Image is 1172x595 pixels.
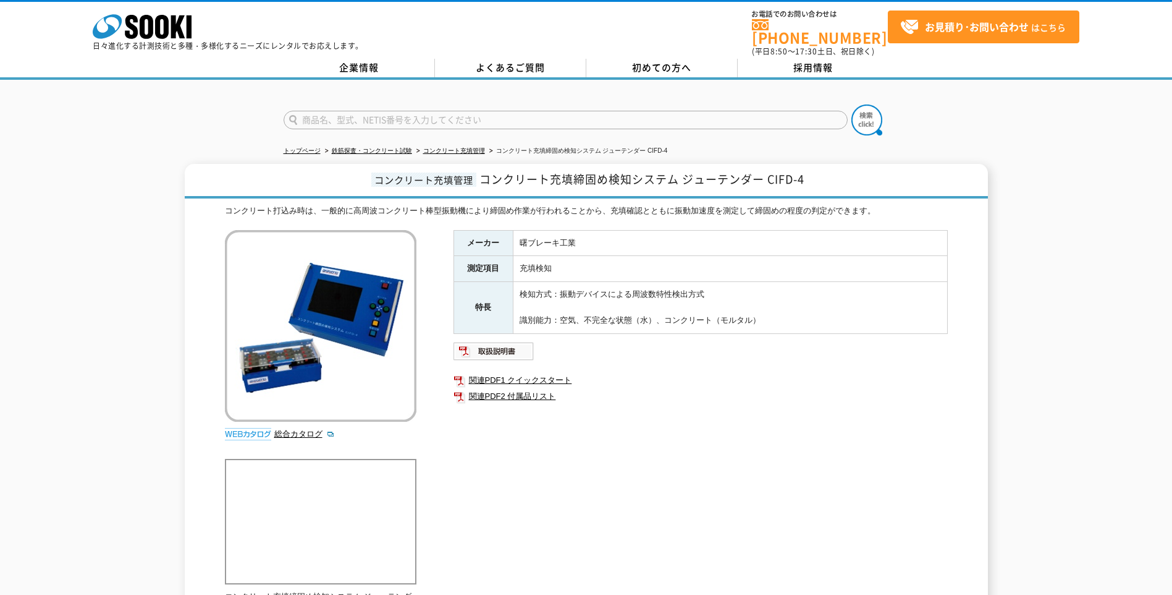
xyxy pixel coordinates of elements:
[513,282,947,333] td: 検知方式：振動デバイスによる周波数特性検出方式 識別能力：空気、不完全な状態（水）、コンクリート（モルタル）
[453,282,513,333] th: 特長
[851,105,882,135] img: btn_search.png
[435,59,586,77] a: よくあるご質問
[752,11,888,18] span: お電話でのお問い合わせは
[453,388,948,405] a: 関連PDF2 付属品リスト
[453,341,534,361] img: 取扱説明書
[93,42,363,49] p: 日々進化する計測技術と多種・多様化するニーズにレンタルでお応えします。
[487,145,668,158] li: コンクリート充填締固め検知システム ジューテンダー CIFD-4
[900,18,1066,36] span: はこちら
[888,11,1079,43] a: お見積り･お問い合わせはこちら
[632,61,691,74] span: 初めての方へ
[453,349,534,359] a: 取扱説明書
[371,173,476,187] span: コンクリート充填管理
[274,429,335,439] a: 総合カタログ
[225,428,271,440] img: webカタログ
[453,372,948,388] a: 関連PDF1 クイックスタート
[284,59,435,77] a: 企業情報
[479,171,804,187] span: コンクリート充填締固め検知システム ジューテンダー CIFD-4
[752,19,888,45] a: [PHONE_NUMBER]
[225,230,416,422] img: コンクリート充填締固め検知システム ジューテンダー CIFD-4
[795,46,817,57] span: 17:30
[284,147,321,154] a: トップページ
[225,205,948,218] div: コンクリート打込み時は、一般的に高周波コンクリート棒型振動機により締固め作業が行われることから、充填確認とともに振動加速度を測定して締固めの程度の判定ができます。
[332,147,412,154] a: 鉄筋探査・コンクリート試験
[423,147,485,154] a: コンクリート充填管理
[752,46,874,57] span: (平日 ～ 土日、祝日除く)
[513,230,947,256] td: 曙ブレーキ工業
[453,230,513,256] th: メーカー
[453,256,513,282] th: 測定項目
[586,59,738,77] a: 初めての方へ
[513,256,947,282] td: 充填検知
[925,19,1029,34] strong: お見積り･お問い合わせ
[738,59,889,77] a: 採用情報
[284,111,848,129] input: 商品名、型式、NETIS番号を入力してください
[770,46,788,57] span: 8:50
